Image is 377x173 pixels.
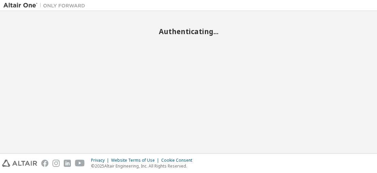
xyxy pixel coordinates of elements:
div: Cookie Consent [161,158,196,163]
div: Privacy [91,158,111,163]
img: youtube.svg [75,160,85,167]
p: © 2025 Altair Engineering, Inc. All Rights Reserved. [91,163,196,169]
img: altair_logo.svg [2,160,37,167]
img: instagram.svg [52,160,60,167]
h2: Authenticating... [3,27,374,36]
img: Altair One [3,2,89,9]
img: facebook.svg [41,160,48,167]
img: linkedin.svg [64,160,71,167]
div: Website Terms of Use [111,158,161,163]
